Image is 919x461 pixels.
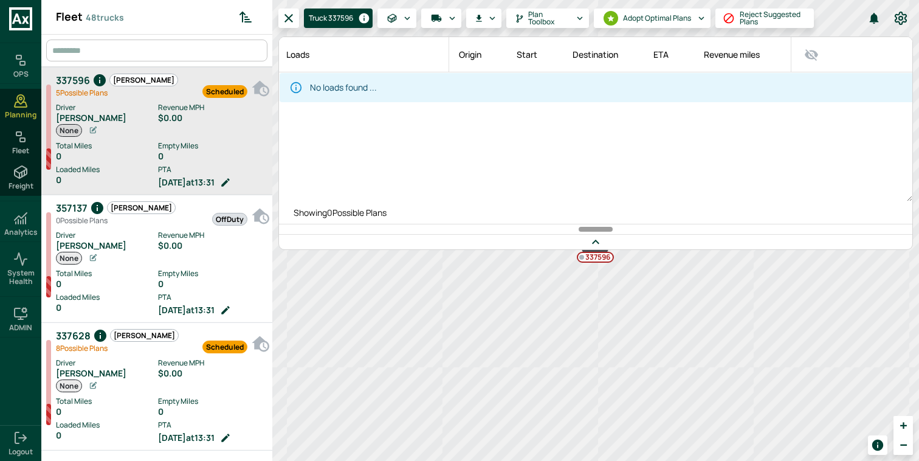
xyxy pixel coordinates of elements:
div: Fleet [56,10,230,24]
div: 0 [56,303,158,313]
span: + [900,418,907,432]
span: Plan Toolbox [528,11,570,26]
div: [PERSON_NAME] [56,241,158,251]
svg: Preferences [893,11,908,26]
div: 0 [158,407,266,417]
div: $0.00 [158,241,266,251]
button: Preferences [889,6,913,30]
span: trucks [86,11,124,24]
label: PTA [158,420,266,431]
div: 337596 [577,252,614,263]
div: 0 [56,431,158,440]
label: Driver [56,358,158,369]
span: 0 [56,215,60,226]
label: Revenue MPH [158,102,266,113]
label: Loaded Miles [56,164,158,175]
div: Drag to resize table [279,224,912,234]
div: 0 [56,407,158,417]
label: Empty Miles [158,140,266,151]
div: Possible Plan s [56,343,179,353]
button: No hometime scheduled [250,200,272,227]
button: No hometime scheduled [250,72,272,99]
button: Truck 337596 [304,9,373,28]
label: Loaded Miles [56,292,158,303]
span: OffDuty [213,213,247,225]
a: Zoom out [893,435,913,455]
span: Start [517,47,553,62]
span: [DATE] at 13:31 [158,433,215,443]
h6: OPS [13,70,29,78]
span: Planning [5,111,36,119]
span: [DATE] at 13:31 [158,178,215,187]
div: 0 [56,175,158,185]
label: Empty Miles [158,268,266,279]
div: $0.00 [158,113,266,123]
span: Scheduled [203,341,247,353]
div: 0 [158,279,266,289]
span: Fleet [12,147,29,155]
label: PTA [158,164,266,175]
div: [PERSON_NAME] [56,369,158,378]
div: grid [41,67,272,451]
span: Revenue miles [704,47,776,62]
button: Download [466,9,501,28]
span: System Health [2,269,39,286]
button: Sorted by: PTA Ascending [233,5,258,29]
span: 337596 [56,73,90,88]
button: No hometime scheduled [250,328,272,355]
button: Reject Suggested Plans [715,9,814,28]
span: 357137 [56,201,88,215]
label: Loaded Miles [56,420,158,431]
span: Destination [573,47,634,62]
div: 337596 [581,231,609,259]
button: Show/Hide Column [801,44,822,65]
span: [PERSON_NAME] [111,330,178,341]
p: Showing 0 Possible Plans [279,201,912,224]
span: Scheduled [203,86,247,97]
span: Loads [286,47,325,62]
label: Revenue MPH [158,230,266,241]
button: Run Plan Loads [421,9,461,28]
button: Loads [377,9,416,28]
div: 0 [56,151,158,161]
span: None [57,380,81,392]
label: Driver [56,230,158,241]
span: − [900,437,907,452]
div: No loads found ... [310,77,377,99]
span: Logout [9,448,33,456]
div: Possible Plan s [56,215,176,226]
span: [PERSON_NAME] [108,202,175,213]
h6: Analytics [4,228,38,237]
span: [PERSON_NAME] [110,74,177,86]
span: Origin [459,47,497,62]
label: Total Miles [56,140,158,151]
div: Possible Plan s [56,88,178,98]
span: ETA [653,47,684,62]
div: 0 [56,279,158,289]
span: None [57,125,81,136]
label: Total Miles [56,396,158,407]
div: 0 [158,151,266,161]
label: PTA [158,292,266,303]
span: 337628 [56,328,91,343]
div: $0.00 [158,369,266,378]
span: Freight [9,182,33,190]
h6: ADMIN [9,324,32,332]
a: Zoom in [893,416,913,435]
label: Empty Miles [158,396,266,407]
span: 8 [56,343,60,353]
label: Total Miles [56,268,158,279]
span: 5 [56,88,60,98]
span: Adopt Optimal Plans [623,15,691,22]
span: None [57,252,81,264]
button: Adopt Optimal Plans [594,9,711,28]
label: Revenue MPH [158,358,266,369]
span: [DATE] at 13:31 [158,305,215,315]
div: [PERSON_NAME] [56,113,158,123]
label: Driver [56,102,158,113]
span: 48 [86,12,97,23]
button: Plan Toolbox [506,9,589,28]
